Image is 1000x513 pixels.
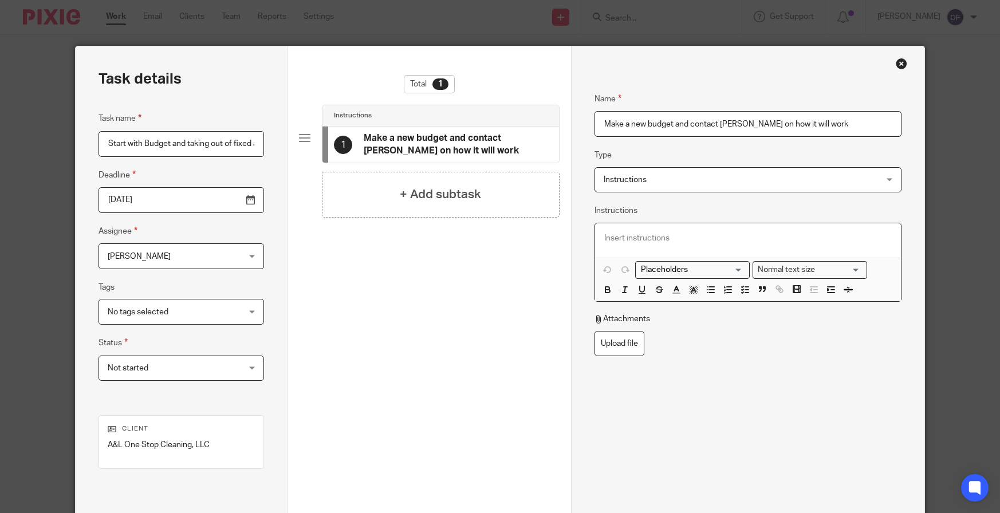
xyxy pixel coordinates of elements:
label: Assignee [99,224,137,238]
p: A&L One Stop Cleaning, LLC [108,439,255,451]
label: Upload file [595,331,644,357]
div: Placeholders [635,261,750,279]
input: Search for option [818,264,860,276]
h4: + Add subtask [400,186,481,203]
p: Attachments [595,313,650,325]
p: Client [108,424,255,433]
span: Normal text size [755,264,818,276]
label: Deadline [99,168,136,181]
div: Search for option [635,261,750,279]
div: Text styles [753,261,867,279]
div: Search for option [753,261,867,279]
h4: Instructions [334,111,372,120]
div: 1 [334,136,352,154]
h4: Make a new budget and contact [PERSON_NAME] on how it will work [364,132,547,157]
label: Type [595,149,612,161]
label: Tags [99,282,115,293]
input: Use the arrow keys to pick a date [99,187,265,213]
label: Task name [99,112,141,125]
div: 1 [432,78,448,90]
span: Instructions [604,176,647,184]
input: Search for option [637,264,743,276]
label: Instructions [595,205,637,216]
input: Task name [99,131,265,157]
h2: Task details [99,69,182,89]
div: Total [404,75,455,93]
label: Name [595,92,621,105]
span: [PERSON_NAME] [108,252,171,261]
span: Not started [108,364,148,372]
div: Close this dialog window [896,58,907,69]
span: No tags selected [108,308,168,316]
label: Status [99,336,128,349]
